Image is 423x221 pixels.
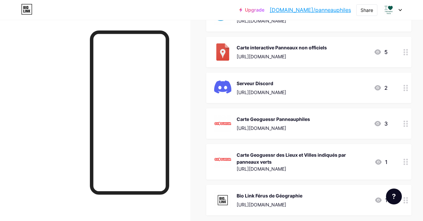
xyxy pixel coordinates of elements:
img: Serveur Discord [214,79,231,96]
img: Bio Link Férus de Géographie [214,192,231,209]
div: Bio Link Férus de Géographie [237,192,302,199]
a: Upgrade [239,7,264,13]
div: [URL][DOMAIN_NAME] [237,201,302,208]
div: Serveur Discord [237,80,286,87]
div: 3 [374,120,388,128]
div: Carte Geoguessr des Lieux et Villes indiqués par panneaux verts [237,151,369,165]
div: [URL][DOMAIN_NAME] [237,165,369,172]
div: [URL][DOMAIN_NAME] [237,17,292,24]
img: Carte interactive Panneaux non officiels [214,43,231,61]
div: Carte interactive Panneaux non officiels [237,44,327,51]
a: [DOMAIN_NAME]/panneauphiles [270,6,351,14]
div: 2 [374,84,388,92]
div: 1 [374,158,388,166]
img: panneauphiles [382,4,395,16]
img: Carte Geoguessr Panneauphiles [214,115,231,132]
div: Carte Geoguessr Panneauphiles [237,116,310,123]
div: [URL][DOMAIN_NAME] [237,125,310,132]
div: [URL][DOMAIN_NAME] [237,89,286,96]
img: Carte Geoguessr des Lieux et Villes indiqués par panneaux verts [214,151,231,168]
div: Share [361,7,373,14]
div: [URL][DOMAIN_NAME] [237,53,327,60]
div: 1 [374,196,388,204]
div: 5 [374,48,388,56]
